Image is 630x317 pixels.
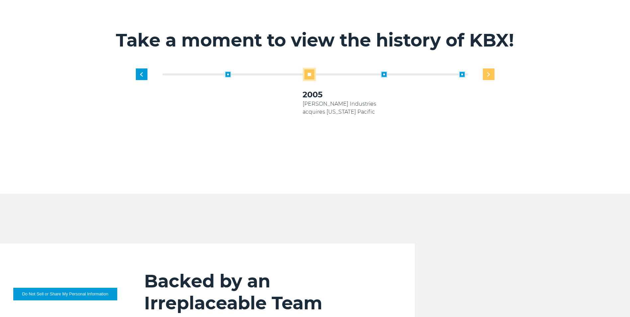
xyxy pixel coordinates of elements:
[303,100,381,116] p: [PERSON_NAME] Industries acquires [US_STATE] Pacific
[140,72,143,76] img: previous slide
[144,270,388,314] h2: Backed by an Irreplaceable Team
[136,68,147,80] div: Previous slide
[597,285,630,317] iframe: Chat Widget
[303,89,381,100] h3: 2005
[13,288,117,300] button: Do Not Sell or Share My Personal Information
[111,29,519,51] h2: Take a moment to view the history of KBX!
[487,72,490,76] img: next slide
[483,68,495,80] div: Next slide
